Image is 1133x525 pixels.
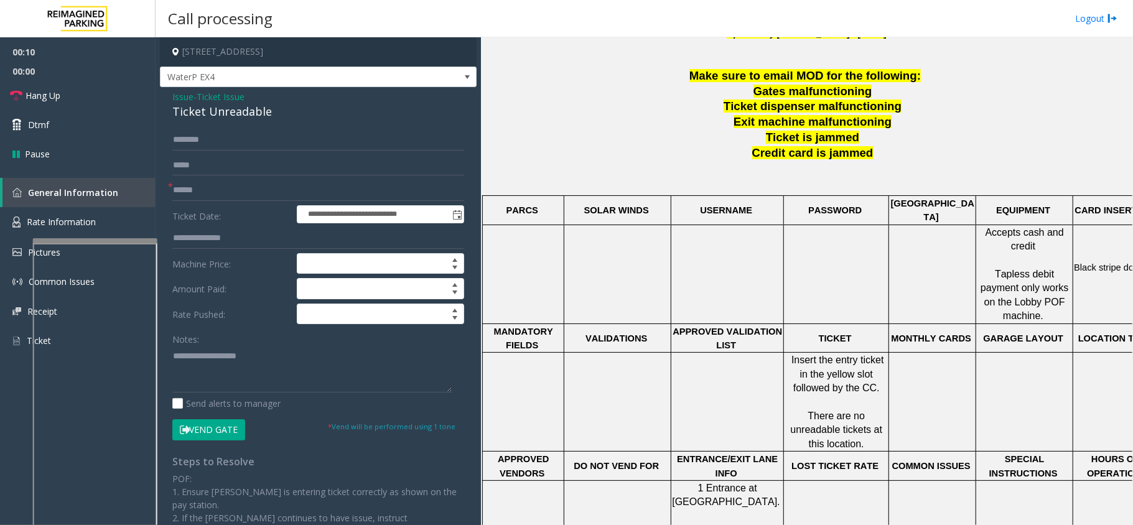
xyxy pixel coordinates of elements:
span: WaterP EX4 [161,67,413,87]
span: SOLAR WINDS [584,205,649,215]
span: MONTHLY CARDS [891,333,971,343]
span: VALIDATIONS [585,333,647,343]
span: COMMON ISSUES [892,461,971,471]
span: Ticket dispenser malfunctioning [724,100,902,113]
h3: Call processing [162,3,279,34]
span: Ticket Issue [197,90,245,103]
span: Issue [172,90,193,103]
span: Dtmf [28,118,49,131]
span: GARAGE LAYOUT [983,333,1063,343]
span: EQUIPMENT [996,205,1050,215]
span: TICKET [819,333,852,343]
span: Decrease value [446,264,464,274]
img: 'icon' [12,248,22,256]
span: PARCS [506,205,538,215]
span: Gates malfunctioning [753,85,872,98]
label: Ticket Date: [169,205,294,224]
span: Credit card is jammed [752,146,874,159]
span: Decrease value [446,289,464,299]
img: 'icon' [12,307,21,315]
span: Tapless debit payment only works on the Lobby POF machine. [981,269,1071,321]
img: 'icon' [12,188,22,197]
span: Common Issues [29,276,95,287]
span: Ticket is jammed [766,131,859,144]
b: Updated by [PERSON_NAME] - [DATE] [727,29,886,39]
span: Ticket [27,335,51,346]
label: Machine Price: [169,253,294,274]
span: LOST TICKET RATE [791,461,879,471]
a: Logout [1075,12,1117,25]
span: - [193,91,245,103]
span: PASSWORD [808,205,862,215]
h4: [STREET_ADDRESS] [160,37,477,67]
span: Increase value [446,254,464,264]
span: [GEOGRAPHIC_DATA] [891,198,974,222]
span: Toggle popup [450,206,464,223]
span: 1 Entrance at [GEOGRAPHIC_DATA]. [672,483,780,507]
span: General Information [28,187,118,198]
label: Send alerts to manager [172,397,281,410]
img: logout [1107,12,1117,25]
span: Pictures [28,246,60,258]
h4: Steps to Resolve [172,456,464,468]
span: Increase value [446,304,464,314]
span: Rate Information [27,216,96,228]
span: Exit machine malfunctioning [734,115,892,128]
label: Rate Pushed: [169,304,294,325]
img: 'icon' [12,277,22,287]
span: DO NOT VEND FOR [574,461,659,471]
span: Pause [25,147,50,160]
span: Make sure to email MOD for the following: [689,69,921,82]
span: Receipt [27,305,57,317]
span: Decrease value [446,314,464,324]
span: MANDATORY FIELDS [494,327,556,350]
span: APPROVED VALIDATION LIST [673,327,785,350]
small: Vend will be performed using 1 tone [328,422,455,431]
label: Amount Paid: [169,278,294,299]
span: Insert the entry ticket in the yellow slot followed by the CC. [791,355,887,393]
span: There are no unreadable tickets at this location. [791,411,885,449]
span: APPROVED VENDORS [498,454,551,478]
span: Accepts cash and credit [986,227,1067,251]
span: USERNAME [700,205,752,215]
span: Increase value [446,279,464,289]
label: Notes: [172,328,199,346]
button: Vend Gate [172,419,245,440]
div: Ticket Unreadable [172,103,464,120]
a: General Information [2,178,156,207]
img: 'icon' [12,335,21,346]
img: 'icon' [12,216,21,228]
span: Hang Up [26,89,60,102]
span: ENTRANCE/EXIT LANE INFO [677,454,780,478]
span: SPECIAL INSTRUCTIONS [989,454,1058,478]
